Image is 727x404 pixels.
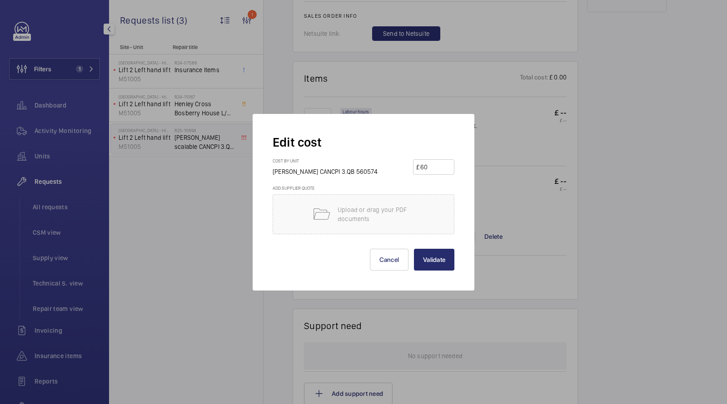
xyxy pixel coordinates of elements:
input: -- [419,160,451,174]
div: £ [416,163,419,172]
h3: Add supplier quote [273,185,454,194]
span: [PERSON_NAME] CANCPI 3.QB 560574 [273,168,378,175]
button: Validate [414,249,454,271]
p: Upload or drag your PDF documents [338,205,415,223]
h2: Edit cost [273,134,454,151]
button: Cancel [370,249,409,271]
h3: Cost by unit [273,158,387,167]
